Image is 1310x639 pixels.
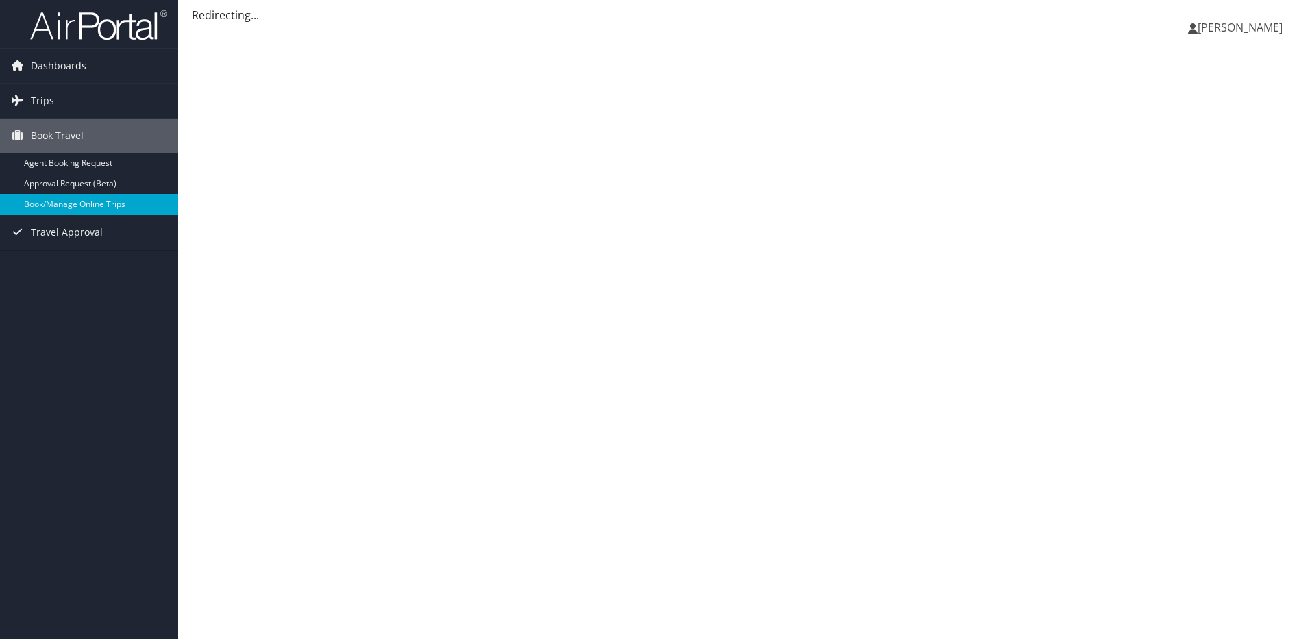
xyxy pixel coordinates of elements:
[1198,20,1283,35] span: [PERSON_NAME]
[31,49,86,83] span: Dashboards
[31,119,84,153] span: Book Travel
[192,7,1296,23] div: Redirecting...
[31,215,103,250] span: Travel Approval
[31,84,54,118] span: Trips
[30,9,167,41] img: airportal-logo.png
[1188,7,1296,48] a: [PERSON_NAME]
